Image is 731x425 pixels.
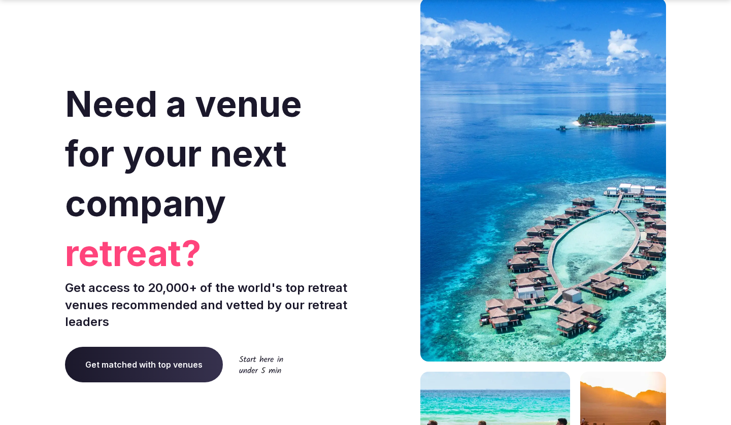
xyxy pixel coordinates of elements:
p: Get access to 20,000+ of the world's top retreat venues recommended and vetted by our retreat lea... [65,279,361,331]
img: Start here in under 5 min [239,355,283,373]
span: retreat? [65,228,361,278]
a: Get matched with top venues [65,347,223,382]
span: Need a venue for your next company [65,82,302,225]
